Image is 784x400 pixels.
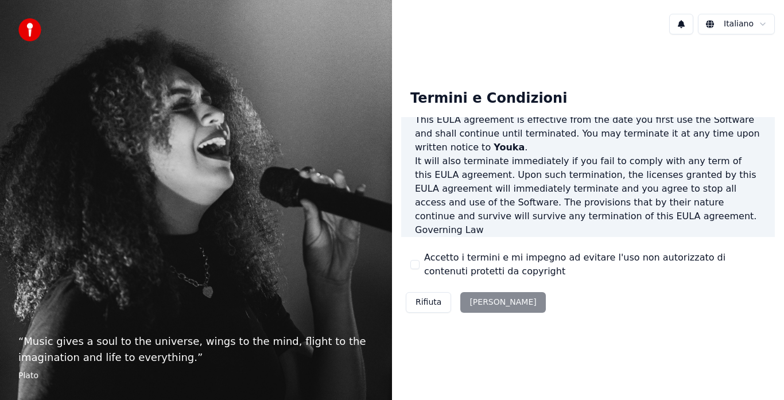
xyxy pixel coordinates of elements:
[18,18,41,41] img: youka
[415,154,761,223] p: It will also terminate immediately if you fail to comply with any term of this EULA agreement. Up...
[415,113,761,154] p: This EULA agreement is effective from the date you first use the Software and shall continue unti...
[415,237,761,278] p: This EULA agreement, and any dispute arising out of or in connection with this EULA agreement, sh...
[18,333,374,366] p: “ Music gives a soul to the universe, wings to the mind, flight to the imagination and life to ev...
[415,223,761,237] h3: Governing Law
[18,370,374,382] footer: Plato
[406,292,451,313] button: Rifiuta
[424,251,766,278] label: Accetto i termini e mi impegno ad evitare l'uso non autorizzato di contenuti protetti da copyright
[401,80,576,117] div: Termini e Condizioni
[494,142,525,153] span: Youka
